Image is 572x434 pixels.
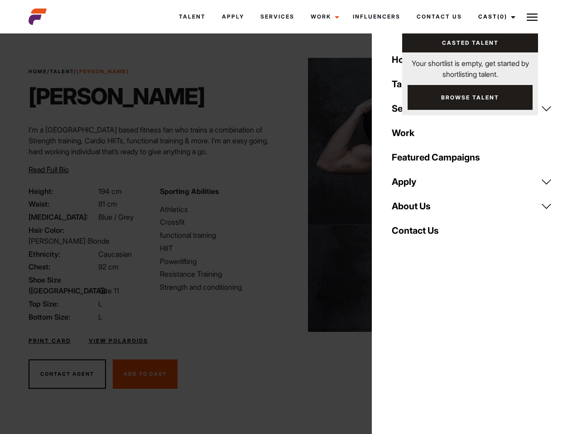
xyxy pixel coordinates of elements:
[29,311,96,322] span: Bottom Size:
[98,212,134,222] span: Blue / Grey
[29,274,96,296] span: Shoe Size ([GEOGRAPHIC_DATA]):
[408,85,533,110] a: Browse Talent
[470,5,521,29] a: Cast(0)
[29,68,129,75] span: / /
[50,68,74,75] a: Talent
[29,298,96,309] span: Top Size:
[160,256,280,267] li: Powerlifting
[29,236,110,245] span: [PERSON_NAME] Blonde
[386,145,558,170] a: Featured Campaigns
[29,225,96,236] span: Hair Color:
[386,170,558,194] a: Apply
[29,164,69,175] button: Read Full Bio
[98,199,117,208] span: 81 cm
[89,337,148,345] a: View Polaroids
[29,68,47,75] a: Home
[160,230,280,241] li: functional training
[160,217,280,227] li: Crossfit
[124,371,167,377] span: Add To Cast
[402,33,538,52] a: Casted Talent
[386,96,558,121] a: Services
[345,5,409,29] a: Influencers
[29,83,205,110] h1: [PERSON_NAME]
[29,212,96,222] span: [MEDICAL_DATA]:
[29,186,96,197] span: Height:
[214,5,252,29] a: Apply
[160,243,280,254] li: HIIT
[497,13,507,20] span: (0)
[409,5,470,29] a: Contact Us
[29,249,96,259] span: Ethnicity:
[29,198,96,209] span: Waist:
[402,52,538,80] p: Your shortlist is empty, get started by shortlisting talent.
[98,262,119,271] span: 92 cm
[252,5,303,29] a: Services
[386,72,558,96] a: Talent
[386,218,558,243] a: Contact Us
[98,286,119,295] span: Size 11
[29,124,281,157] p: I’m a [GEOGRAPHIC_DATA] based fitness fan who trains a combination of Strength training, Cardio H...
[303,5,345,29] a: Work
[98,187,122,196] span: 194 cm
[160,187,219,196] strong: Sporting Abilities
[29,165,69,174] span: Read Full Bio
[98,250,132,259] span: Caucasian
[113,359,178,389] button: Add To Cast
[29,359,106,389] button: Contact Agent
[171,5,214,29] a: Talent
[527,12,538,23] img: Burger icon
[160,269,280,279] li: Resistance Training
[160,204,280,215] li: Athletics
[29,261,96,272] span: Chest:
[29,337,71,345] a: Print Card
[386,121,558,145] a: Work
[29,8,47,26] img: cropped-aefm-brand-fav-22-square.png
[98,312,102,321] span: L
[98,299,102,308] span: L
[77,68,129,75] strong: [PERSON_NAME]
[160,282,280,292] li: Strength and conditioning
[386,47,558,72] a: Home
[386,194,558,218] a: About Us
